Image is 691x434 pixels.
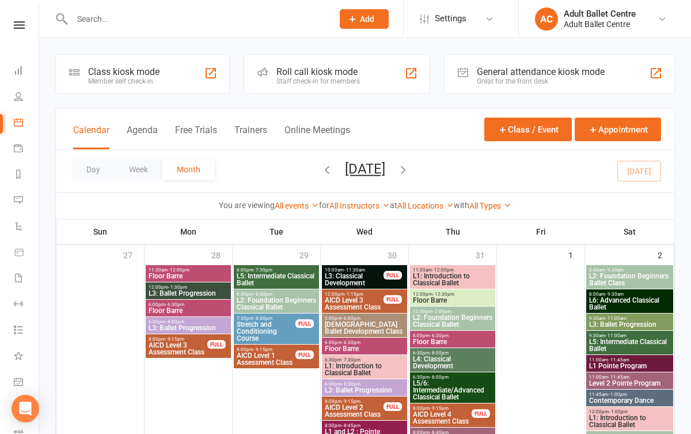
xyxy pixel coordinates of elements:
[295,350,314,359] div: FULL
[608,392,627,397] span: - 1:00pm
[589,321,671,328] span: L3: Ballet Progression
[168,267,189,273] span: - 12:00pm
[477,66,605,77] div: General attendance kiosk mode
[575,118,661,141] button: Appointment
[589,297,671,311] span: L6: Advanced Classical Ballet
[412,406,472,411] span: 8:00pm
[432,292,454,297] span: - 12:30pm
[608,357,629,363] span: - 11:45am
[284,124,350,149] button: Online Meetings
[324,297,384,311] span: AICD Level 3 Assessment Class
[605,316,627,321] span: - 11:00am
[384,295,402,304] div: FULL
[341,316,360,321] span: - 6:00pm
[324,273,384,286] span: L3: Classical Development
[476,245,496,264] div: 31
[236,273,317,286] span: L5: Intermediate Classical Ballet
[165,337,184,342] span: - 9:15pm
[324,404,384,418] span: AICD Level 2 Assessment Class
[14,137,40,163] a: Payments
[605,333,627,338] span: - 11:00am
[412,292,493,297] span: 12:00pm
[341,357,360,363] span: - 7:30pm
[233,220,321,244] th: Tue
[324,321,405,335] span: [DEMOGRAPHIC_DATA] Ballet Development Class
[432,309,451,314] span: - 2:00pm
[589,375,671,380] span: 11:00am
[388,245,408,264] div: 30
[589,333,671,338] span: 9:30am
[236,347,296,352] span: 8:00pm
[148,290,229,297] span: L3: Ballet Progression
[253,292,272,297] span: - 8:00pm
[341,382,360,387] span: - 8:00pm
[412,267,493,273] span: 11:00am
[345,161,385,177] button: [DATE]
[162,159,215,180] button: Month
[148,342,208,356] span: AICD Level 3 Assessment Class
[589,292,671,297] span: 8:00am
[390,201,397,210] strong: at
[115,159,162,180] button: Week
[454,201,469,210] strong: with
[236,352,296,366] span: AICD Level 1 Assessment Class
[324,423,405,428] span: 8:00pm
[234,124,267,149] button: Trainers
[324,387,405,394] span: L3: Ballet Progression
[384,402,402,411] div: FULL
[253,316,272,321] span: - 8:30pm
[207,340,226,349] div: FULL
[14,59,40,85] a: Dashboard
[329,201,390,210] a: All Instructors
[236,316,296,321] span: 7:30pm
[564,9,636,19] div: Adult Ballet Centre
[127,124,158,149] button: Agenda
[319,201,329,210] strong: for
[344,292,363,297] span: - 1:15pm
[605,267,624,273] span: - 9:30am
[412,411,472,425] span: AICD Level 4 Assessment Class
[253,347,272,352] span: - 9:15pm
[589,273,671,286] span: L2: Foundation Beginners Ballet Class
[430,375,449,380] span: - 8:00pm
[430,406,449,411] span: - 9:15pm
[148,319,229,324] span: 6:30pm
[535,7,558,31] div: AC
[148,267,229,273] span: 11:30am
[432,267,454,273] span: - 12:00pm
[589,414,671,428] span: L1: Introduction to Classical Ballet
[412,350,493,356] span: 6:30pm
[469,201,511,210] a: All Types
[123,245,144,264] div: 27
[412,356,493,369] span: L4: Classical Development
[589,316,671,321] span: 9:30am
[412,297,493,304] span: Floor Barre
[324,399,384,404] span: 8:00pm
[148,324,229,331] span: L3: Ballet Progression
[148,307,229,314] span: Floor Barre
[236,292,317,297] span: 6:30pm
[236,297,317,311] span: L2: Foundation Beginners Classical Ballet
[175,124,217,149] button: Free Trials
[589,363,671,369] span: L1 Pointe Program
[14,240,40,266] a: Product Sales
[585,220,674,244] th: Sat
[211,245,232,264] div: 28
[236,267,317,273] span: 6:00pm
[412,273,493,286] span: L1: Introduction to Classical Ballet
[658,245,674,264] div: 2
[324,363,405,376] span: L1: Introduction to Classical Ballet
[14,163,40,188] a: Reports
[88,66,160,77] div: Class kiosk mode
[276,66,360,77] div: Roll call kiosk mode
[14,85,40,111] a: People
[324,382,405,387] span: 6:30pm
[344,267,365,273] span: - 11:30am
[412,309,493,314] span: 12:30pm
[253,267,272,273] span: - 7:30pm
[165,319,184,324] span: - 8:00pm
[589,357,671,363] span: 11:00am
[148,285,229,290] span: 12:00pm
[341,399,360,404] span: - 9:15pm
[340,9,389,29] button: Add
